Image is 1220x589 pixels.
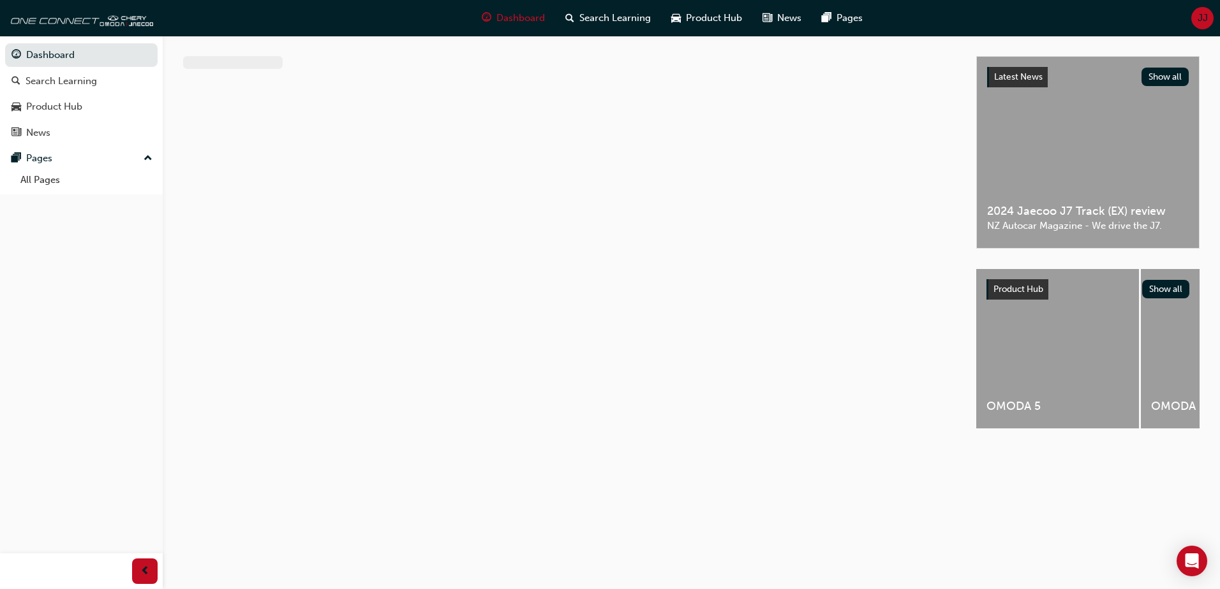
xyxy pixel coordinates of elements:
span: JJ [1198,11,1208,25]
span: up-icon [144,150,152,167]
span: Pages [837,11,863,25]
a: Latest NewsShow all2024 Jaecoo J7 Track (EX) reviewNZ Autocar Magazine - We drive the J7. [976,56,1200,249]
a: guage-iconDashboard [472,5,555,31]
img: oneconnect [6,5,153,31]
div: Open Intercom Messenger [1177,546,1207,576]
a: OMODA 5 [976,269,1139,428]
span: pages-icon [11,153,21,164]
span: Product Hub [686,11,742,25]
button: Pages [5,147,158,170]
span: news-icon [11,127,21,139]
span: Product Hub [993,284,1043,294]
a: Latest NewsShow all [987,67,1189,87]
a: News [5,121,158,145]
span: car-icon [671,10,681,26]
span: prev-icon [140,564,150,579]
span: news-icon [762,10,772,26]
div: Product Hub [26,99,82,114]
span: OMODA 5 [986,399,1129,414]
span: News [777,11,801,25]
a: All Pages [15,170,158,190]
button: Show all [1142,68,1189,86]
a: Product HubShow all [986,279,1189,300]
span: car-icon [11,101,21,113]
div: Search Learning [26,74,97,89]
a: Dashboard [5,43,158,67]
button: Show all [1142,280,1190,298]
a: pages-iconPages [812,5,873,31]
a: Product Hub [5,95,158,119]
span: 2024 Jaecoo J7 Track (EX) review [987,204,1189,219]
span: NZ Autocar Magazine - We drive the J7. [987,219,1189,233]
span: guage-icon [11,50,21,61]
span: Search Learning [579,11,651,25]
span: search-icon [11,76,20,87]
div: News [26,126,50,140]
span: guage-icon [482,10,491,26]
a: search-iconSearch Learning [555,5,661,31]
button: DashboardSearch LearningProduct HubNews [5,41,158,147]
div: Pages [26,151,52,166]
span: Latest News [994,71,1043,82]
span: search-icon [565,10,574,26]
span: pages-icon [822,10,831,26]
button: JJ [1191,7,1214,29]
a: news-iconNews [752,5,812,31]
span: Dashboard [496,11,545,25]
a: Search Learning [5,69,158,93]
a: car-iconProduct Hub [661,5,752,31]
